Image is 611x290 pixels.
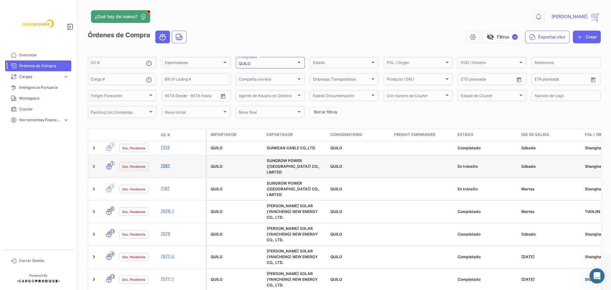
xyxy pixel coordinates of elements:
div: [DATE] [521,277,580,282]
div: [DATE] active varias operaciones, me cuentas por favor como va eso, ideal al correo para la traza... [28,90,117,109]
span: ¿Qué hay de nuevo? [95,13,137,20]
input: Hasta [551,78,576,82]
button: Borrar filtros [310,107,341,117]
span: ✓ [512,34,518,40]
span: Freight Forwarder [394,132,435,138]
span: Consignatario [330,132,362,138]
span: Packing List Completas [91,111,148,115]
div: Completado [458,209,516,215]
span: Importador [211,132,236,138]
div: Martes [521,186,580,192]
span: 1 [110,184,115,188]
a: Expand/Collapse Row [91,186,97,192]
button: ¿Qué hay de nuevo? [91,10,150,23]
div: Marcelo dice… [5,8,122,27]
span: Órdenes de Compra [19,63,69,69]
span: QUILO [211,209,222,214]
span: Doc. Pendiente [122,209,145,214]
span: TRINA SOLAR (YANCHENG) NEW ENERGY CO., LTD. [267,226,318,242]
span: QUILO [330,254,342,259]
div: Hola [PERSON_NAME], te comento que tengo problemas con el perfil de usuario [PERSON_NAME], no pue... [23,153,122,192]
span: Estado [458,132,473,138]
span: QUILO [330,209,342,214]
div: Marcelo dice… [5,134,122,153]
div: En tránsito [458,164,516,169]
iframe: Intercom live chat [589,268,605,284]
input: Desde [461,78,472,82]
div: Quedo atento [81,193,122,207]
span: POL / Origen [585,132,610,138]
span: QUILO [211,232,222,237]
button: Open calendar [588,75,598,84]
span: Nave final [239,111,296,115]
button: Adjuntar un archivo [30,209,35,214]
span: 6 [110,206,115,211]
span: Exportadores [165,61,222,66]
span: SUNGROW POWER (HONG KONG) CO., LIMITED [267,181,320,197]
div: Completado [458,277,516,282]
span: Estado [313,61,370,66]
img: Profile image for Operator [18,4,28,14]
span: Compañía naviera [239,78,296,82]
span: 1 [110,161,115,166]
datatable-header-cell: Importador [207,129,264,141]
span: 4 [110,251,115,256]
span: [PERSON_NAME] [551,13,587,20]
span: SUNKEAN CABLE CO.,LTD. [267,145,316,150]
span: Herramientas Financieras [19,117,60,123]
mat-select-trigger: QUILO [239,61,250,66]
span: 1 [110,143,115,147]
a: Expand/Collapse Row [91,209,97,215]
a: Expand/Collapse Row [91,254,97,260]
span: Producto / SKU [387,78,444,82]
h3: Órdenes de Compra [88,31,188,43]
textarea: Escribe un mensaje... [5,195,122,206]
input: Desde [535,78,546,82]
span: 15 [110,229,115,234]
img: f26a05d0-2fea-4301-a0f6-b8409df5d1eb.jpeg [22,8,54,39]
datatable-header-cell: Freight Forwarder [391,129,455,141]
span: TRINA SOLAR (YANCHENG) NEW ENERGY CO., LTD. [267,249,318,265]
div: En tránsito [458,186,516,192]
span: Doc. Pendiente [122,164,145,169]
span: Empresas Transportistas [313,78,370,82]
a: 7077-1 [161,276,203,282]
a: Expand/Collapse Row [91,163,97,170]
button: Selector de emoji [10,209,15,214]
button: Crear [573,31,601,43]
div: Hola [PERSON_NAME], te comento que tengo problemas con el perfil de usuario [PERSON_NAME], no pue... [28,157,117,188]
span: QUILO [330,187,342,191]
span: Exportador [267,132,293,138]
div: Completado [458,145,516,151]
span: Overview [19,52,69,58]
a: 7079-1 [161,208,203,214]
button: visibility_offFiltros✓ [482,31,522,43]
a: Workspace [5,93,71,104]
img: 32(1).png [591,11,601,22]
span: Inteligencia Portuaria [19,85,69,90]
div: app [DATE] y pasado es feriado en [GEOGRAPHIC_DATA] [28,117,117,130]
span: expand_more [63,117,69,123]
a: Courier [5,104,71,115]
div: Marcelo dice… [5,153,122,193]
b: [EMAIL_ADDRESS][DOMAIN_NAME] [10,44,61,55]
div: Completado [458,231,516,237]
button: Exportar.xlsx [525,31,570,43]
a: Expand/Collapse Row [91,231,97,237]
a: 7079 [161,231,203,237]
a: 7187 [161,186,203,191]
div: Cerrar [112,3,123,14]
datatable-header-cell: Consignatario [328,129,391,141]
div: [DATE] active varias operaciones, me cuentas por favor como va eso, ideal al correo para la traza... [23,87,122,113]
datatable-header-cell: Día de Salida [519,129,582,141]
datatable-header-cell: OC # [158,130,206,140]
span: QUILO [330,277,342,282]
button: Enviar un mensaje… [109,206,119,216]
span: SUNGROW POWER (HONG KONG) CO., LIMITED [267,158,320,174]
span: Día de Salida [521,132,549,138]
a: Overview [5,50,71,60]
span: Con número de Courier [387,95,444,99]
div: Las respuestas te llegarán aquí y por correo electrónico:✉️[EMAIL_ADDRESS][DOMAIN_NAME]Nuestro ti... [5,27,104,75]
span: TRINA SOLAR (YANCHENG) NEW ENERGY CO., LTD. [267,203,318,220]
div: Sábado [521,145,580,151]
